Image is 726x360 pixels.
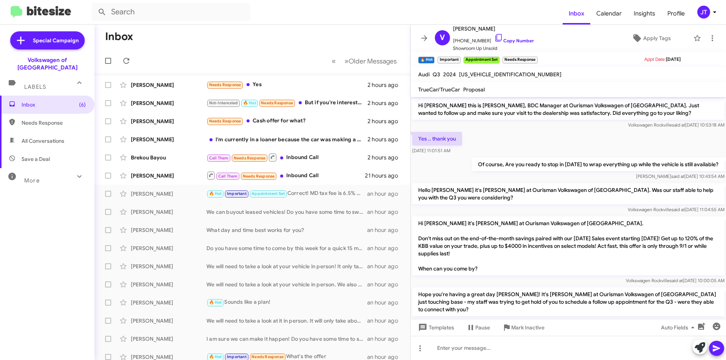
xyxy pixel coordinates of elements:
div: I'm currently in a loaner because the car was making a weird noise when pressing the gas to take ... [206,136,368,143]
div: Inbound Call [206,153,368,162]
h1: Inbox [105,31,133,43]
div: [PERSON_NAME] [131,317,206,324]
span: [DATE] 11:01:51 AM [412,148,450,153]
div: We will need to take a look at your vehicle in person! It only takes 15 minutes MAX. Once we eval... [206,263,367,270]
span: Mark Inactive [511,321,544,334]
button: Mark Inactive [496,321,551,334]
small: 🔥 Hot [418,57,434,63]
span: Needs Response [209,119,241,124]
div: an hour ago [367,244,404,252]
div: 2 hours ago [368,99,404,107]
span: V [440,32,445,44]
p: Hi [PERSON_NAME] it's [PERSON_NAME] at Ourisman Volkswagen of [GEOGRAPHIC_DATA]. Don't miss out o... [412,216,724,275]
div: [PERSON_NAME] [131,335,206,343]
span: Important [227,354,247,359]
div: an hour ago [367,226,404,234]
span: Appt Date: [644,56,666,62]
span: Labels [24,83,46,90]
div: Do you have some time to come by this week for a quick 15 minute appraisal? [206,244,367,252]
small: Needs Response [503,57,537,63]
span: 🔥 Hot [209,300,222,305]
span: « [332,56,336,66]
div: But if you're interested in verifying the car, I'm bringing it in for an inspection of the audio ... [206,99,368,107]
span: said at [672,122,685,128]
a: Calendar [590,3,628,25]
div: [PERSON_NAME] [131,226,206,234]
div: 21 hours ago [365,172,404,179]
div: I am sure we can make it happen! Do you have some time to swing by [DATE] to go over options? [206,335,367,343]
span: said at [670,278,683,283]
span: Volkswagen Rockville [DATE] 11:04:55 AM [628,207,724,212]
span: said at [671,318,684,324]
span: More [24,177,40,184]
div: Brekou Bayou [131,154,206,161]
div: We will need to take a look at your vehicle in person. We also have 2025 GTI's in stock! Do you h... [206,281,367,288]
span: (6) [79,101,86,108]
span: said at [672,207,685,212]
span: Audi [418,71,430,78]
span: Older Messages [349,57,397,65]
small: Appointment Set [464,57,500,63]
span: Call Them [218,174,238,179]
div: [PERSON_NAME] [131,81,206,89]
span: Needs Response [243,174,275,179]
div: 2 hours ago [368,136,404,143]
nav: Page navigation example [327,53,401,69]
div: an hour ago [367,281,404,288]
span: Call Them [209,156,229,161]
span: Inbox [22,101,86,108]
button: Auto Fields [655,321,703,334]
div: We will need to take a look at it in person. It will only take about 15 minutes! Do you have some... [206,317,367,324]
div: [PERSON_NAME] [131,99,206,107]
div: an hour ago [367,335,404,343]
span: Important [227,191,247,196]
span: [PHONE_NUMBER] [453,33,534,45]
span: Apply Tags [643,31,671,45]
button: Apply Tags [612,31,690,45]
span: Q3 [433,71,440,78]
div: 2 hours ago [368,154,404,161]
span: Needs Response [234,156,266,161]
span: 🔥 Hot [209,191,222,196]
input: Search [92,3,250,21]
div: [PERSON_NAME] [131,117,206,125]
span: Insights [628,3,661,25]
div: an hour ago [367,317,404,324]
span: [DATE] [666,56,681,62]
span: 🔥 Hot [209,354,222,359]
div: [PERSON_NAME] [131,263,206,270]
a: Copy Number [494,38,534,43]
div: an hour ago [367,299,404,306]
a: Special Campaign [10,31,85,49]
button: Next [340,53,401,69]
div: Inbound Call [206,171,365,180]
div: an hour ago [367,263,404,270]
div: Correct! MD tax fee is 6.5% on vehicle purchase. [206,189,367,198]
div: [PERSON_NAME] [131,172,206,179]
span: Not-Interested [209,100,238,105]
span: Showroom Up Unsold [453,45,534,52]
button: JT [691,6,718,19]
a: Profile [661,3,691,25]
button: Pause [460,321,496,334]
div: [PERSON_NAME] [131,208,206,216]
span: Volkswagen Rockville [DATE] 10:00:05 AM [626,278,724,283]
span: Pause [475,321,490,334]
small: Important [437,57,460,63]
span: Volkswagen Rockville [DATE] 10:53:18 AM [628,122,724,128]
span: Inbox [563,3,590,25]
span: [PERSON_NAME] [453,24,534,33]
div: an hour ago [367,190,404,198]
span: Special Campaign [33,37,79,44]
div: [PERSON_NAME] [131,136,206,143]
div: [PERSON_NAME] [131,281,206,288]
span: Templates [417,321,454,334]
div: Cash offer for what? [206,117,368,125]
div: [PERSON_NAME] [131,299,206,306]
div: an hour ago [367,208,404,216]
div: Yes [206,80,368,89]
span: Needs Response [209,82,241,87]
p: Hope you're having a great day [PERSON_NAME]! It's [PERSON_NAME] at Ourisman Volkswagen of [GEOGR... [412,287,724,316]
div: What day and time best works for you? [206,226,367,234]
span: All Conversations [22,137,64,145]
